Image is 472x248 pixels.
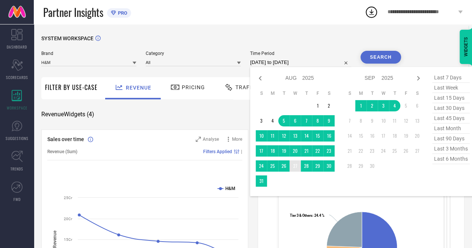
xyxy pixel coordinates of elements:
th: Thursday [301,90,312,96]
td: Thu Sep 04 2025 [389,100,400,111]
td: Sun Aug 03 2025 [256,115,267,126]
td: Thu Aug 21 2025 [301,145,312,157]
td: Tue Sep 09 2025 [366,115,378,126]
span: last month [432,123,470,134]
td: Fri Sep 19 2025 [400,130,412,141]
span: Pricing [182,84,205,90]
td: Sun Aug 24 2025 [256,160,267,172]
td: Mon Sep 22 2025 [355,145,366,157]
td: Fri Sep 05 2025 [400,100,412,111]
th: Monday [267,90,278,96]
td: Wed Aug 06 2025 [290,115,301,126]
span: SYSTEM WORKSPACE [41,35,93,41]
td: Thu Sep 18 2025 [389,130,400,141]
input: Select time period [250,58,351,67]
tspan: Tier 3 & Others [290,213,312,218]
span: Time Period [250,51,351,56]
th: Thursday [389,90,400,96]
text: H&M [225,186,235,191]
th: Tuesday [366,90,378,96]
td: Mon Sep 01 2025 [355,100,366,111]
span: | [241,149,242,154]
td: Wed Sep 03 2025 [378,100,389,111]
span: Revenue [126,85,151,91]
span: last 3 months [432,144,470,154]
td: Tue Aug 19 2025 [278,145,290,157]
span: last week [432,83,470,93]
span: FWD [14,196,21,202]
td: Fri Aug 08 2025 [312,115,323,126]
text: 20Cr [64,217,72,221]
div: Next month [414,74,423,83]
td: Fri Sep 12 2025 [400,115,412,126]
td: Sat Aug 02 2025 [323,100,335,111]
td: Thu Aug 07 2025 [301,115,312,126]
td: Wed Aug 13 2025 [290,130,301,141]
td: Fri Aug 15 2025 [312,130,323,141]
td: Fri Sep 26 2025 [400,145,412,157]
td: Thu Sep 11 2025 [389,115,400,126]
td: Sun Sep 14 2025 [344,130,355,141]
td: Mon Sep 29 2025 [355,160,366,172]
td: Fri Aug 29 2025 [312,160,323,172]
span: SUGGESTIONS [6,135,29,141]
span: last 15 days [432,93,470,103]
td: Sat Sep 20 2025 [412,130,423,141]
th: Monday [355,90,366,96]
span: Brand [41,51,136,56]
span: Filter By Use-Case [45,83,98,92]
td: Thu Sep 25 2025 [389,145,400,157]
text: : 24.4 % [290,213,324,218]
span: Filters Applied [203,149,232,154]
svg: Zoom [196,137,201,142]
span: Sales over time [47,136,84,142]
td: Wed Sep 17 2025 [378,130,389,141]
td: Sat Aug 16 2025 [323,130,335,141]
td: Thu Aug 14 2025 [301,130,312,141]
th: Friday [312,90,323,96]
td: Sun Aug 31 2025 [256,175,267,187]
td: Sun Aug 10 2025 [256,130,267,141]
td: Sat Aug 23 2025 [323,145,335,157]
th: Sunday [256,90,267,96]
td: Wed Sep 24 2025 [378,145,389,157]
div: Previous month [256,74,265,83]
span: Partner Insights [43,5,103,20]
td: Sun Sep 28 2025 [344,160,355,172]
text: 25Cr [64,196,72,200]
span: Traffic [235,84,259,90]
td: Tue Aug 26 2025 [278,160,290,172]
th: Friday [400,90,412,96]
td: Mon Aug 18 2025 [267,145,278,157]
td: Sun Sep 07 2025 [344,115,355,126]
td: Tue Sep 23 2025 [366,145,378,157]
span: Revenue (Sum) [47,149,77,154]
td: Wed Aug 27 2025 [290,160,301,172]
td: Tue Sep 02 2025 [366,100,378,111]
th: Wednesday [378,90,389,96]
span: last 7 days [432,73,470,83]
td: Mon Aug 11 2025 [267,130,278,141]
td: Tue Aug 05 2025 [278,115,290,126]
th: Saturday [323,90,335,96]
span: Category [146,51,241,56]
span: DASHBOARD [7,44,27,50]
text: 15Cr [64,237,72,242]
td: Sat Aug 30 2025 [323,160,335,172]
tspan: Revenue [52,230,57,248]
td: Sat Sep 06 2025 [412,100,423,111]
th: Tuesday [278,90,290,96]
span: TRENDS [11,166,23,172]
button: Search [360,51,401,64]
span: SCORECARDS [6,75,28,80]
td: Sat Sep 27 2025 [412,145,423,157]
td: Tue Sep 30 2025 [366,160,378,172]
td: Mon Aug 25 2025 [267,160,278,172]
td: Mon Aug 04 2025 [267,115,278,126]
td: Tue Aug 12 2025 [278,130,290,141]
th: Saturday [412,90,423,96]
div: Open download list [365,5,378,19]
span: last 30 days [432,103,470,113]
span: last 6 months [432,154,470,164]
td: Sat Aug 09 2025 [323,115,335,126]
